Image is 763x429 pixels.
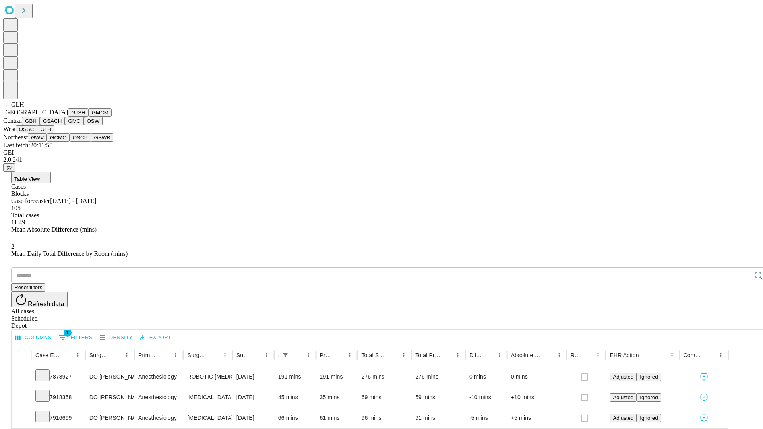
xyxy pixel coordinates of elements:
[11,197,50,204] span: Case forecaster
[278,367,312,387] div: 191 mins
[278,387,312,408] div: 45 mins
[320,352,333,358] div: Predicted In Room Duration
[47,133,70,142] button: GCMC
[610,414,637,422] button: Adjusted
[333,350,344,361] button: Sort
[35,387,81,408] div: 7918358
[320,387,354,408] div: 35 mins
[320,408,354,428] div: 61 mins
[11,219,25,226] span: 11.49
[159,350,170,361] button: Sort
[280,350,291,361] div: 1 active filter
[511,352,542,358] div: Absolute Difference
[11,250,128,257] span: Mean Daily Total Difference by Room (mins)
[469,352,482,358] div: Difference
[640,394,658,400] span: Ignored
[715,350,726,361] button: Menu
[61,350,72,361] button: Sort
[236,367,270,387] div: [DATE]
[640,415,658,421] span: Ignored
[170,350,181,361] button: Menu
[28,301,64,307] span: Refresh data
[138,408,179,428] div: Anesthesiology
[511,367,563,387] div: 0 mins
[37,125,54,133] button: GLH
[50,197,96,204] span: [DATE] - [DATE]
[278,408,312,428] div: 66 mins
[11,226,97,233] span: Mean Absolute Difference (mins)
[11,101,24,108] span: GLH
[542,350,554,361] button: Sort
[35,352,60,358] div: Case Epic Id
[441,350,452,361] button: Sort
[415,352,440,358] div: Total Predicted Duration
[187,352,207,358] div: Surgery Name
[613,374,633,380] span: Adjusted
[72,350,83,361] button: Menu
[236,352,249,358] div: Surgery Date
[121,350,132,361] button: Menu
[11,292,68,307] button: Refresh data
[57,331,95,344] button: Show filters
[704,350,715,361] button: Sort
[554,350,565,361] button: Menu
[469,367,503,387] div: 0 mins
[452,350,463,361] button: Menu
[187,367,228,387] div: ROBOTIC [MEDICAL_DATA] TOTAL HIP
[35,408,81,428] div: 7916699
[261,350,272,361] button: Menu
[469,387,503,408] div: -10 mins
[89,108,112,117] button: GMCM
[571,352,581,358] div: Resolved in EHR
[14,176,40,182] span: Table View
[236,387,270,408] div: [DATE]
[187,387,228,408] div: [MEDICAL_DATA] RELEASE
[89,408,130,428] div: DO [PERSON_NAME] [PERSON_NAME] Do
[219,350,230,361] button: Menu
[610,393,637,402] button: Adjusted
[35,367,81,387] div: 7878927
[415,367,461,387] div: 276 mins
[469,408,503,428] div: -5 mins
[13,332,54,344] button: Select columns
[89,387,130,408] div: DO [PERSON_NAME] [PERSON_NAME] Do
[361,408,407,428] div: 96 mins
[89,367,130,387] div: DO [PERSON_NAME] [PERSON_NAME] Do
[11,172,51,183] button: Table View
[3,142,52,149] span: Last fetch: 20:11:55
[28,133,47,142] button: GWV
[11,283,45,292] button: Reset filters
[11,212,39,218] span: Total cases
[236,408,270,428] div: [DATE]
[15,391,27,405] button: Expand
[610,373,637,381] button: Adjusted
[3,149,760,156] div: GEI
[292,350,303,361] button: Sort
[684,352,703,358] div: Comments
[91,133,114,142] button: GSWB
[280,350,291,361] button: Show filters
[89,352,109,358] div: Surgeon Name
[250,350,261,361] button: Sort
[98,332,135,344] button: Density
[398,350,409,361] button: Menu
[11,205,21,211] span: 105
[3,156,760,163] div: 2.0.241
[593,350,604,361] button: Menu
[16,125,37,133] button: OSSC
[14,284,42,290] span: Reset filters
[361,367,407,387] div: 276 mins
[613,394,633,400] span: Adjusted
[22,117,40,125] button: GBH
[361,352,386,358] div: Total Scheduled Duration
[138,352,158,358] div: Primary Service
[483,350,494,361] button: Sort
[666,350,678,361] button: Menu
[3,163,15,172] button: @
[84,117,103,125] button: OSW
[320,367,354,387] div: 191 mins
[303,350,314,361] button: Menu
[511,408,563,428] div: +5 mins
[637,414,661,422] button: Ignored
[637,373,661,381] button: Ignored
